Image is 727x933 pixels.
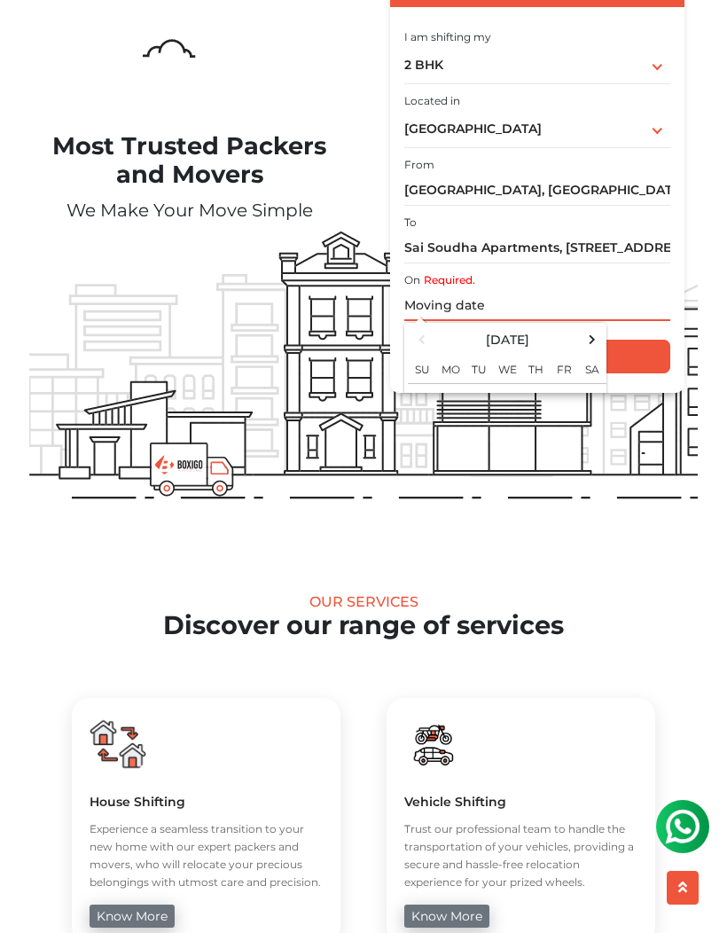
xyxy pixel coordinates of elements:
img: boxigo_prackers_and_movers_truck [150,443,234,497]
th: Th [521,352,550,384]
label: I am shifting my [404,29,491,45]
input: Select Building or Nearest Landmark [404,232,670,263]
span: Previous Month [410,327,434,351]
span: [GEOGRAPHIC_DATA] [404,121,542,137]
h5: House Shifting [90,794,323,810]
h1: Most Trusted Packers and Movers [29,132,350,190]
p: Experience a seamless transition to your new home with our expert packers and movers, who will re... [90,820,323,891]
th: Fr [550,352,578,384]
span: Next Month [581,327,605,351]
img: whatsapp-icon.svg [18,18,53,53]
label: Is flexible? [426,320,481,339]
input: Select Building or Nearest Landmark [404,175,670,206]
th: Sa [578,352,606,384]
a: know more [90,905,175,928]
img: boxigo_packers_and_movers_huge_savings [404,716,461,772]
label: Required. [424,272,475,288]
h2: Discover our range of services [29,610,698,641]
th: Su [408,352,436,384]
th: We [493,352,521,384]
div: Our Services [29,593,698,610]
label: On [404,272,420,288]
h5: Vehicle Shifting [404,794,637,810]
th: Select Month [436,326,578,352]
label: Located in [404,93,460,109]
img: boxigo_packers_and_movers_huge_savings [90,716,146,772]
label: To [404,215,417,231]
p: Trust our professional team to handle the transportation of your vehicles, providing a secure and... [404,820,637,891]
button: scroll up [667,871,699,905]
th: Tu [465,352,493,384]
th: Mo [436,352,465,384]
label: From [404,157,434,173]
input: Moving date [404,290,670,321]
a: know more [404,905,489,928]
span: 2 BHK [404,57,443,73]
p: We Make Your Move Simple [29,197,350,223]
